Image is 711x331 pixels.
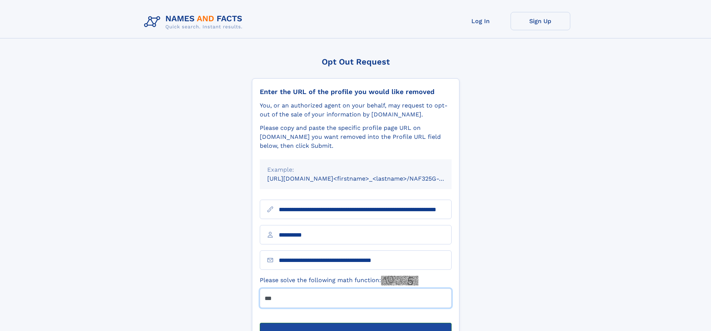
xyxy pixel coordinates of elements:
[451,12,511,30] a: Log In
[511,12,570,30] a: Sign Up
[260,276,418,285] label: Please solve the following math function:
[260,101,452,119] div: You, or an authorized agent on your behalf, may request to opt-out of the sale of your informatio...
[252,57,459,66] div: Opt Out Request
[267,175,466,182] small: [URL][DOMAIN_NAME]<firstname>_<lastname>/NAF325G-xxxxxxxx
[260,124,452,150] div: Please copy and paste the specific profile page URL on [DOMAIN_NAME] you want removed into the Pr...
[267,165,444,174] div: Example:
[260,88,452,96] div: Enter the URL of the profile you would like removed
[141,12,249,32] img: Logo Names and Facts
